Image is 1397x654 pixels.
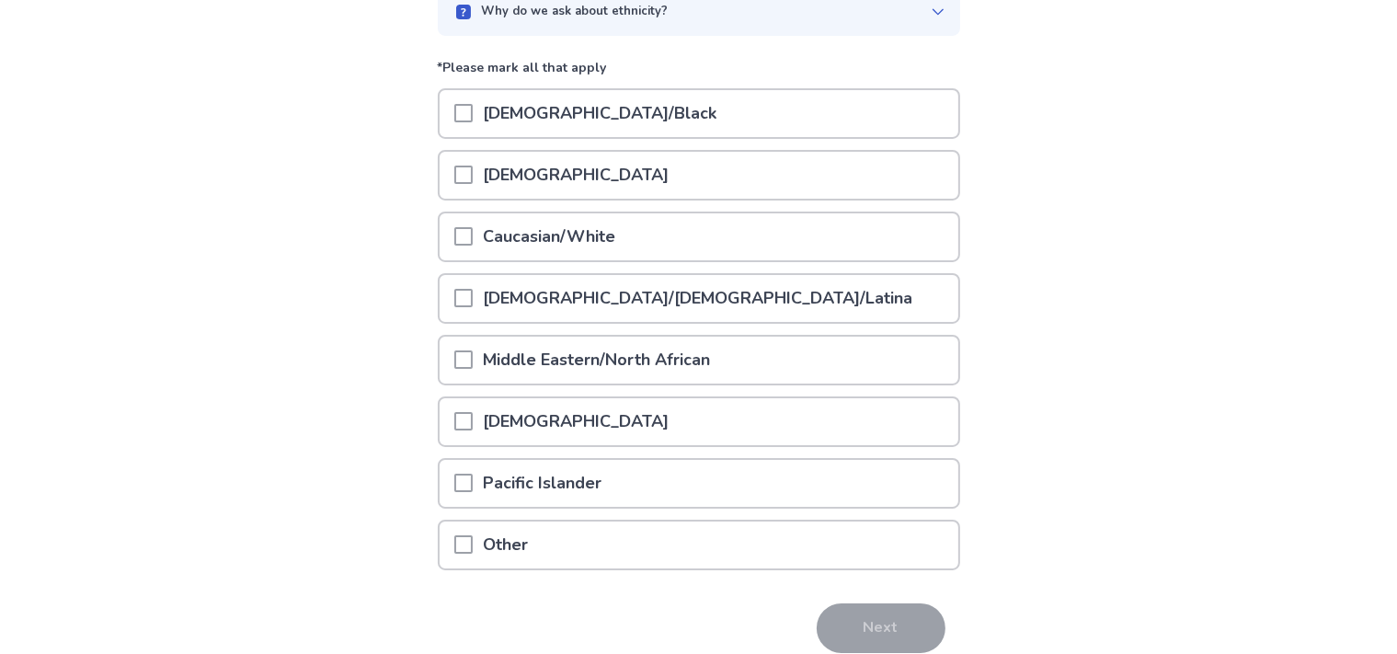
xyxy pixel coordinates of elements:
[473,460,613,507] p: Pacific Islander
[473,275,924,322] p: [DEMOGRAPHIC_DATA]/[DEMOGRAPHIC_DATA]/Latina
[473,398,681,445] p: [DEMOGRAPHIC_DATA]
[438,58,960,88] p: *Please mark all that apply
[473,90,728,137] p: [DEMOGRAPHIC_DATA]/Black
[817,603,945,653] button: Next
[482,3,669,21] p: Why do we ask about ethnicity?
[473,522,540,568] p: Other
[473,152,681,199] p: [DEMOGRAPHIC_DATA]
[473,213,627,260] p: Caucasian/White
[473,337,722,384] p: Middle Eastern/North African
